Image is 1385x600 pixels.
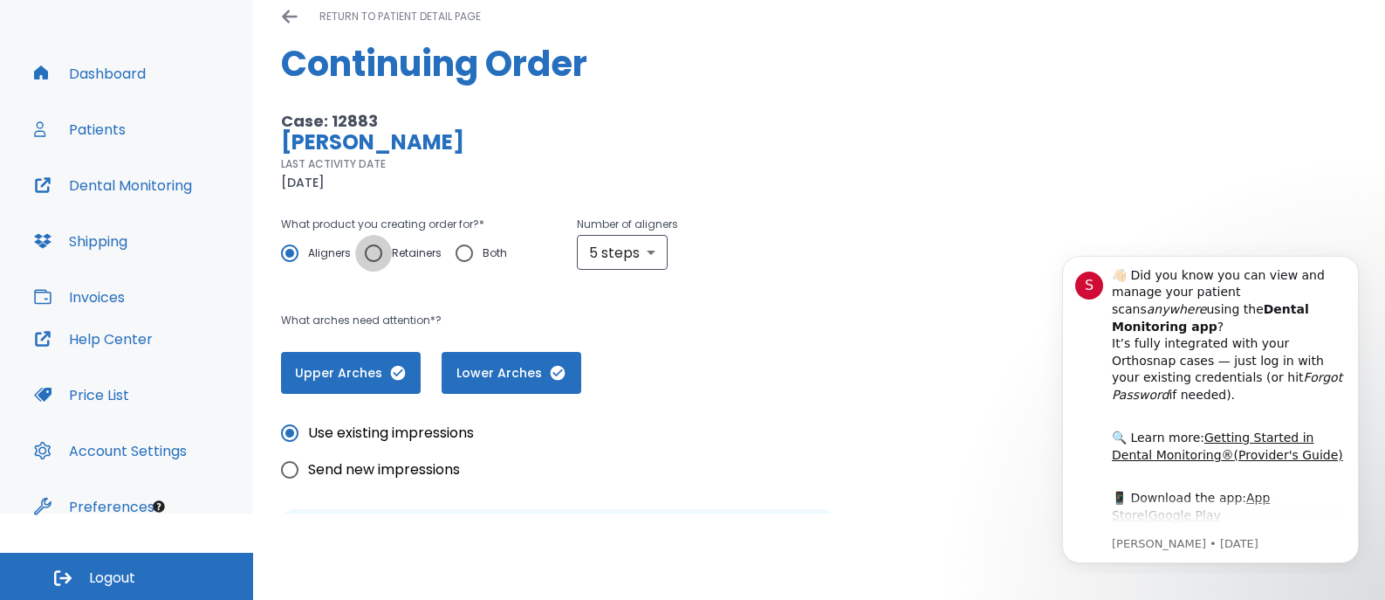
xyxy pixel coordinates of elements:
[308,423,474,444] span: Use existing impressions
[281,352,421,394] button: Upper Arches
[76,250,310,335] div: 📱 Download the app: | ​ Let us know if you need help getting started!
[577,214,678,235] p: Number of aligners
[281,38,1357,90] h1: Continuing Order
[76,296,310,312] p: Message from Stephany, sent 2w ago
[281,156,386,172] p: LAST ACTIVITY DATE
[577,235,668,270] div: 5 steps
[76,251,234,282] a: App Store
[24,164,202,206] button: Dental Monitoring
[1036,240,1385,574] iframe: Intercom notifications message
[24,486,165,528] button: Preferences
[24,52,156,94] button: Dashboard
[24,276,135,318] button: Invoices
[151,499,167,514] div: Tooltip anchor
[281,214,521,235] p: What product you creating order for? *
[281,310,908,331] p: What arches need attention*?
[308,243,351,264] span: Aligners
[459,364,564,383] span: Lower Arches
[24,220,138,262] button: Shipping
[24,374,140,416] button: Price List
[298,364,403,383] span: Upper Arches
[281,111,908,132] p: Case: 12883
[281,132,908,153] p: [PERSON_NAME]
[24,318,163,360] button: Help Center
[24,108,136,150] button: Patients
[89,569,135,588] span: Logout
[319,6,481,27] p: return to patient detail page
[113,268,185,282] a: Google Play
[483,243,507,264] span: Both
[24,430,197,472] button: Account Settings
[308,459,460,480] span: Send new impressions
[442,352,581,394] button: Lower Arches
[392,243,442,264] span: Retainers
[281,172,325,193] p: [DATE]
